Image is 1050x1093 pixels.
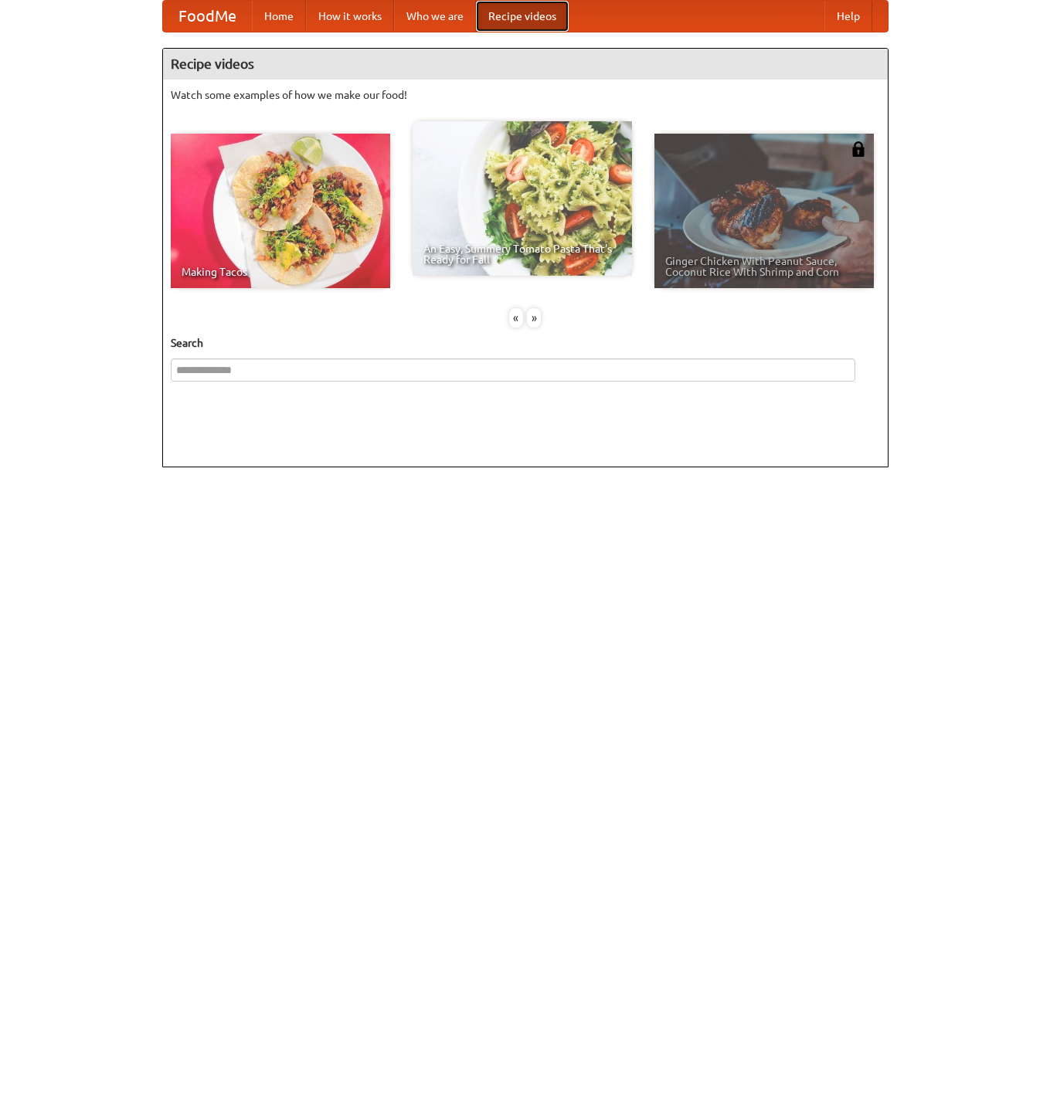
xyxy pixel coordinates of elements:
p: Watch some examples of how we make our food! [171,87,880,103]
a: FoodMe [163,1,252,32]
h5: Search [171,335,880,351]
a: Home [252,1,306,32]
div: « [509,308,523,328]
a: Recipe videos [476,1,569,32]
h4: Recipe videos [163,49,888,80]
img: 483408.png [851,141,866,157]
span: Making Tacos [182,266,379,277]
a: Who we are [394,1,476,32]
a: An Easy, Summery Tomato Pasta That's Ready for Fall [413,121,632,276]
span: An Easy, Summery Tomato Pasta That's Ready for Fall [423,243,621,265]
a: How it works [306,1,394,32]
a: Help [824,1,872,32]
div: » [527,308,541,328]
a: Making Tacos [171,134,390,288]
